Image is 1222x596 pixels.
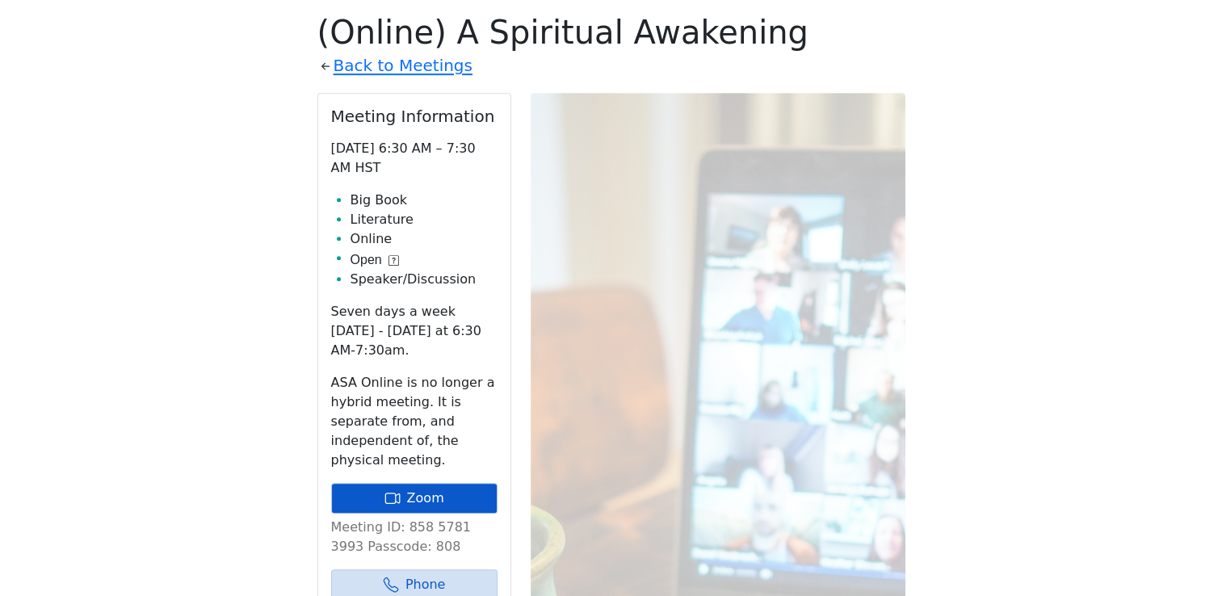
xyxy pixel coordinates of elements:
[351,250,399,270] button: Open
[351,191,498,210] li: Big Book
[351,229,498,249] li: Online
[331,483,498,514] a: Zoom
[317,13,905,52] h1: (Online) A Spiritual Awakening
[331,518,498,556] p: Meeting ID: 858 5781 3993 Passcode: 808
[331,107,498,126] h2: Meeting Information
[351,250,382,270] span: Open
[331,302,498,360] p: Seven days a week [DATE] - [DATE] at 6:30 AM-7:30am.
[351,270,498,289] li: Speaker/Discussion
[331,373,498,470] p: ASA Online is no longer a hybrid meeting. It is separate from, and independent of, the physical m...
[334,52,472,80] a: Back to Meetings
[351,210,498,229] li: Literature
[331,139,498,178] p: [DATE] 6:30 AM – 7:30 AM HST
